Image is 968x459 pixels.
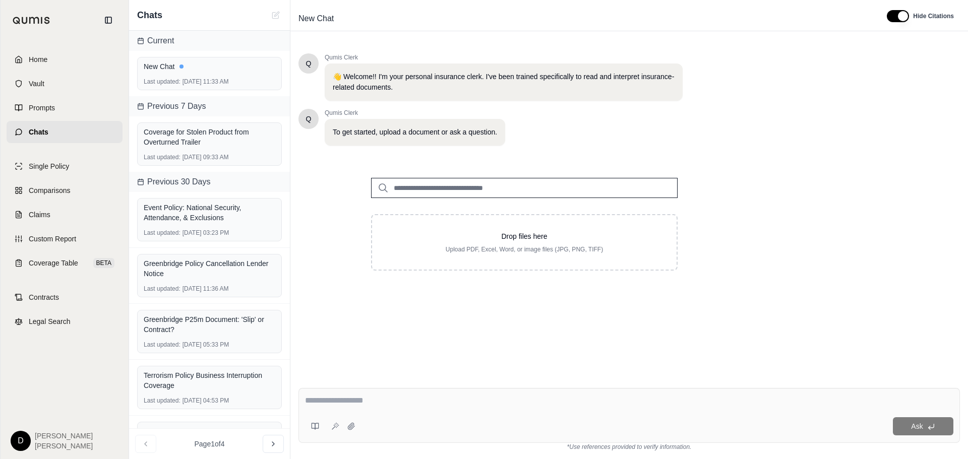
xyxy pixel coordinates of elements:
[144,153,180,161] span: Last updated:
[325,109,505,117] span: Qumis Clerk
[29,292,59,302] span: Contracts
[29,234,76,244] span: Custom Report
[298,443,960,451] div: *Use references provided to verify information.
[129,96,290,116] div: Previous 7 Days
[7,179,123,202] a: Comparisons
[144,229,180,237] span: Last updated:
[29,258,78,268] span: Coverage Table
[144,127,275,147] div: Coverage for Stolen Product from Overturned Trailer
[29,103,55,113] span: Prompts
[7,286,123,308] a: Contracts
[137,8,162,22] span: Chats
[93,258,114,268] span: BETA
[144,153,275,161] div: [DATE] 09:33 AM
[388,231,660,241] p: Drop files here
[7,228,123,250] a: Custom Report
[144,426,275,446] div: Greenbridge Property Insurance Policy Analysis
[333,127,497,138] p: To get started, upload a document or ask a question.
[29,161,69,171] span: Single Policy
[29,316,71,326] span: Legal Search
[325,53,683,61] span: Qumis Clerk
[144,397,275,405] div: [DATE] 04:53 PM
[144,314,275,335] div: Greenbridge P25m Document: 'Slip' or Contract?
[7,48,123,71] a: Home
[144,229,275,237] div: [DATE] 03:23 PM
[7,73,123,95] a: Vault
[144,397,180,405] span: Last updated:
[7,155,123,177] a: Single Policy
[893,417,953,435] button: Ask
[7,204,123,226] a: Claims
[306,114,312,124] span: Hello
[388,245,660,253] p: Upload PDF, Excel, Word, or image files (JPG, PNG, TIFF)
[913,12,954,20] span: Hide Citations
[144,370,275,390] div: Terrorism Policy Business Interruption Coverage
[294,11,338,27] span: New Chat
[144,285,180,293] span: Last updated:
[129,172,290,192] div: Previous 30 Days
[333,72,675,93] p: 👋 Welcome!! I'm your personal insurance clerk. I've been trained specifically to read and interpr...
[270,9,282,21] button: New Chat
[144,285,275,293] div: [DATE] 11:36 AM
[35,431,93,441] span: [PERSON_NAME]
[294,11,875,27] div: Edit Title
[13,17,50,24] img: Qumis Logo
[144,258,275,279] div: Greenbridge Policy Cancellation Lender Notice
[144,61,275,72] div: New Chat
[100,12,116,28] button: Collapse sidebar
[195,439,225,449] span: Page 1 of 4
[7,97,123,119] a: Prompts
[7,121,123,143] a: Chats
[144,341,275,349] div: [DATE] 05:33 PM
[29,210,50,220] span: Claims
[35,441,93,451] span: [PERSON_NAME]
[11,431,31,451] div: D
[144,78,275,86] div: [DATE] 11:33 AM
[7,310,123,333] a: Legal Search
[306,58,312,69] span: Hello
[29,127,48,137] span: Chats
[911,422,923,430] span: Ask
[29,79,44,89] span: Vault
[7,252,123,274] a: Coverage TableBETA
[29,54,47,64] span: Home
[144,341,180,349] span: Last updated:
[29,185,70,195] span: Comparisons
[144,78,180,86] span: Last updated:
[129,31,290,51] div: Current
[144,203,275,223] div: Event Policy: National Security, Attendance, & Exclusions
